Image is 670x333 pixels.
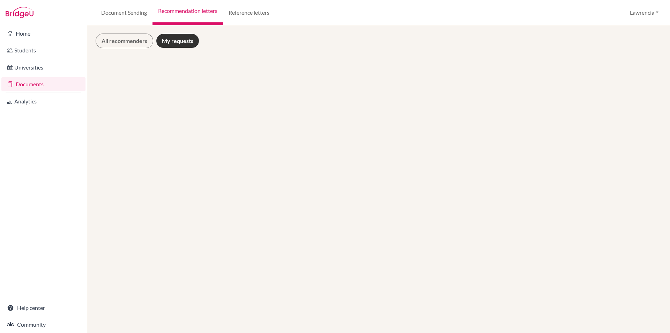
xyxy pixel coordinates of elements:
[1,77,85,91] a: Documents
[6,7,33,18] img: Bridge-U
[1,301,85,315] a: Help center
[156,34,199,48] a: My requests
[1,27,85,41] a: Home
[627,6,662,19] button: Lawrencia
[1,318,85,332] a: Community
[1,94,85,108] a: Analytics
[1,60,85,74] a: Universities
[96,34,153,48] a: All recommenders
[1,43,85,57] a: Students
